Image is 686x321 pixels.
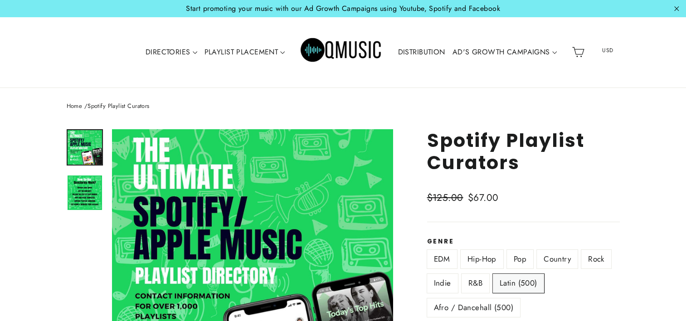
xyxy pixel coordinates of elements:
[581,250,611,268] label: Rock
[449,42,560,63] a: AD'S GROWTH CAMPAIGNS
[115,26,568,79] div: Primary
[468,191,499,204] span: $67.00
[427,191,463,204] span: $125.00
[394,42,448,63] a: DISTRIBUTION
[493,274,544,292] label: Latin (500)
[142,42,201,63] a: DIRECTORIES
[201,42,289,63] a: PLAYLIST PLACEMENT
[461,250,503,268] label: Hip-Hop
[427,250,457,268] label: EDM
[507,250,533,268] label: Pop
[427,238,620,245] label: Genre
[67,102,83,110] a: Home
[590,44,625,57] span: USD
[301,32,382,73] img: Q Music Promotions
[67,102,620,111] nav: breadcrumbs
[84,102,88,110] span: /
[427,129,620,174] h1: Spotify Playlist Curators
[537,250,578,268] label: Country
[427,274,458,292] label: Indie
[427,298,520,317] label: Afro / Dancehall (500)
[68,175,102,210] img: spotify curators
[68,130,102,165] img: spotify playlist curators
[462,274,489,292] label: R&B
